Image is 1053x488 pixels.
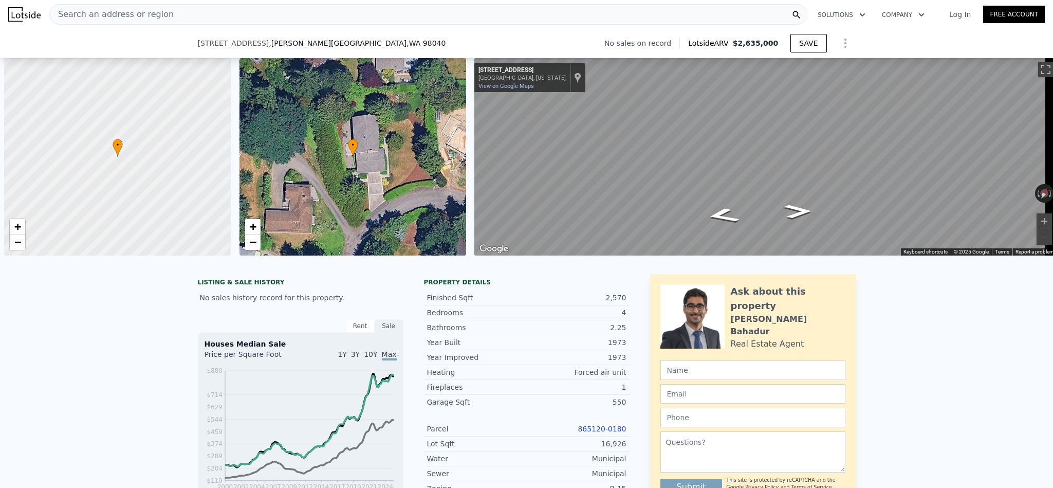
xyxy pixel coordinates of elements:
[427,424,527,434] div: Parcel
[424,278,630,286] div: Property details
[205,349,301,366] div: Price per Square Foot
[903,248,948,256] button: Keyboard shortcuts
[731,338,804,350] div: Real Estate Agent
[427,337,527,348] div: Year Built
[773,201,824,222] path: Go Northeast, 93rd Ave SE
[407,39,446,47] span: , WA 98040
[14,236,21,248] span: −
[207,416,223,423] tspan: $544
[14,220,21,233] span: +
[351,350,360,358] span: 3Y
[660,408,845,427] input: Phone
[604,38,679,48] div: No sales on record
[578,425,626,433] a: 865120-0180
[427,367,527,377] div: Heating
[478,66,566,75] div: [STREET_ADDRESS]
[478,75,566,81] div: [GEOGRAPHIC_DATA], [US_STATE]
[207,477,223,484] tspan: $119
[207,367,223,374] tspan: $880
[348,139,358,157] div: •
[983,6,1045,23] a: Free Account
[338,350,346,358] span: 1Y
[382,350,397,360] span: Max
[477,242,511,256] img: Google
[527,308,626,318] div: 4
[1035,184,1041,203] button: Rotate counterclockwise
[427,293,527,303] div: Finished Sqft
[874,6,933,24] button: Company
[198,288,403,307] div: No sales history record for this property.
[427,439,527,449] div: Lot Sqft
[527,468,626,479] div: Municipal
[346,319,375,333] div: Rent
[1037,229,1052,245] button: Zoom out
[427,454,527,464] div: Water
[427,397,527,407] div: Garage Sqft
[207,428,223,436] tspan: $459
[937,9,983,20] a: Log In
[50,8,174,21] span: Search an address or region
[249,220,256,233] span: +
[207,465,223,472] tspan: $204
[198,278,403,288] div: LISTING & SALE HISTORY
[790,34,826,52] button: SAVE
[954,249,989,255] span: © 2025 Google
[527,382,626,392] div: 1
[477,242,511,256] a: Open this area in Google Maps (opens a new window)
[207,391,223,399] tspan: $714
[427,468,527,479] div: Sewer
[660,360,845,380] input: Name
[245,219,261,234] a: Zoom in
[427,322,527,333] div: Bathrooms
[364,350,377,358] span: 10Y
[527,439,626,449] div: 16,926
[527,352,626,363] div: 1973
[249,236,256,248] span: −
[731,313,845,338] div: [PERSON_NAME] Bahadur
[527,367,626,377] div: Forced air unit
[427,352,527,363] div: Year Improved
[113,139,123,157] div: •
[835,33,856,53] button: Show Options
[8,7,41,22] img: Lotside
[375,319,403,333] div: Sale
[10,234,25,250] a: Zoom out
[688,38,732,48] span: Lotside ARV
[113,140,123,150] span: •
[478,83,534,89] a: View on Google Maps
[809,6,874,24] button: Solutions
[692,204,753,227] path: Go Southwest, 93rd Ave SE
[527,397,626,407] div: 550
[207,440,223,447] tspan: $374
[574,72,581,83] a: Show location on map
[205,339,397,349] div: Houses Median Sale
[527,322,626,333] div: 2.25
[527,454,626,464] div: Municipal
[207,404,223,411] tspan: $629
[733,39,779,47] span: $2,635,000
[245,234,261,250] a: Zoom out
[660,384,845,404] input: Email
[995,249,1009,255] a: Terms
[527,293,626,303] div: 2,570
[207,453,223,460] tspan: $289
[731,284,845,313] div: Ask about this property
[527,337,626,348] div: 1973
[269,38,446,48] span: , [PERSON_NAME][GEOGRAPHIC_DATA]
[10,219,25,234] a: Zoom in
[427,382,527,392] div: Fireplaces
[348,140,358,150] span: •
[198,38,269,48] span: [STREET_ADDRESS]
[1037,184,1052,204] button: Reset the view
[1037,213,1052,229] button: Zoom in
[427,308,527,318] div: Bedrooms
